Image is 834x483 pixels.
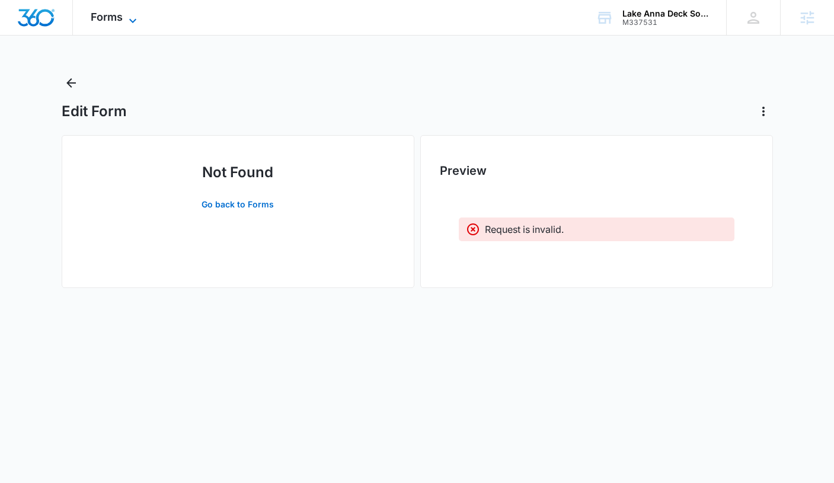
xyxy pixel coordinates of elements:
h2: Preview [440,162,753,180]
button: Back [62,73,81,92]
p: Request is invalid. [485,222,564,236]
div: account name [622,9,709,18]
button: Actions [754,102,773,121]
h1: Edit Form [62,103,127,120]
h2: Not Found [81,162,395,183]
span: Forms [91,11,123,23]
div: account id [622,18,709,27]
a: Go back to Forms [190,190,286,219]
